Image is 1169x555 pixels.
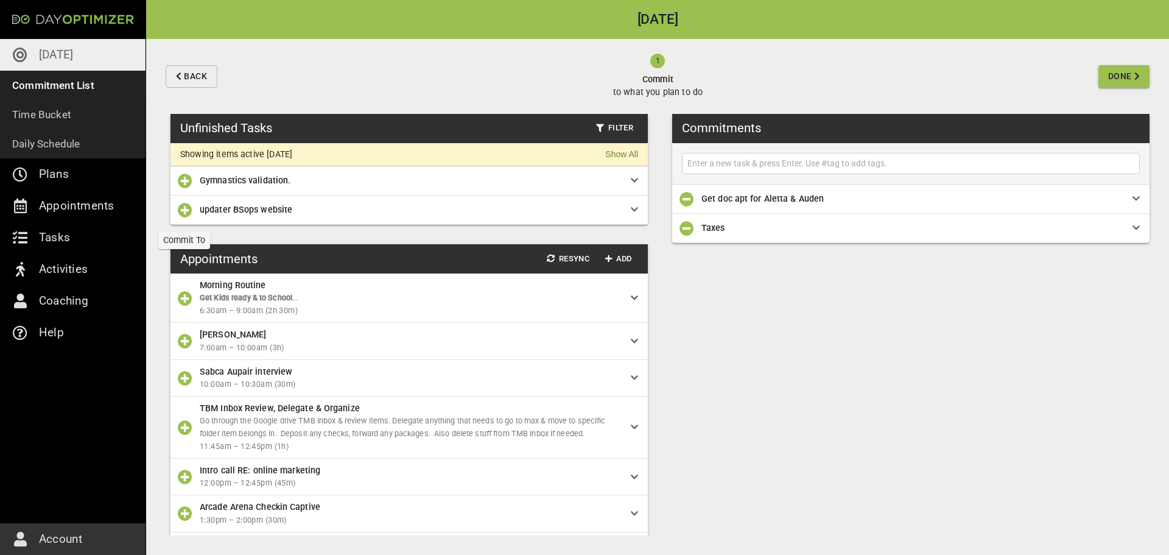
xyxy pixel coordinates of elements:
[200,502,320,512] span: Arcade Arena Checkin Captive
[200,305,621,317] span: 6:30am – 9:00am (2h 30m)
[240,149,292,159] p: active [DATE]
[170,459,648,495] div: Intro call RE: online marketing12:00pm – 12:45pm (45m)
[200,514,621,527] span: 1:30pm – 2:00pm (30m)
[547,252,589,266] span: Resync
[200,367,292,376] span: Sabca Aupair interview
[170,323,648,359] div: [PERSON_NAME]7:00am – 10:00am (3h)
[591,119,638,138] button: Filter
[166,65,217,88] button: Back
[39,291,89,311] p: Coaching
[39,323,64,342] p: Help
[170,397,648,459] div: TBM Inbox Review, Delegate & OrganizeGo through the Google drive TMB Inbox & review items. Delega...
[701,223,725,233] span: Taxes
[200,293,292,302] span: Get Kids ready & to School
[39,164,69,184] p: Plans
[672,185,1150,214] div: Get doc apt for Aletta & Auden
[200,378,621,391] span: 10:00am – 10:30am (30m)
[12,77,94,94] p: Commitment List
[200,416,606,438] span: Go through the Google drive TMB Inbox & review items. Delegate anything that needs to go to max &...
[222,39,1094,114] button: Committo what you plan to do
[180,250,258,268] h3: Appointments
[170,166,648,196] div: Gymnastics validation.
[184,69,207,84] span: Back
[604,252,633,266] span: Add
[146,13,1169,27] h2: [DATE]
[39,260,88,279] p: Activities
[685,156,1137,171] input: Enter a new task & press Enter. Use #tag to add tags.
[170,196,648,225] div: updater BSops website
[12,135,80,152] p: Daily Schedule
[200,342,621,355] span: 7:00am – 10:00am (3h)
[1108,69,1132,84] span: Done
[180,119,272,137] h3: Unfinished Tasks
[200,175,290,185] span: Gymnastics validation.
[200,330,266,339] span: [PERSON_NAME]
[292,293,298,302] span: ...
[180,149,240,159] p: Showing items
[1098,65,1150,88] button: Done
[613,73,703,86] span: Commit
[682,119,761,137] h3: Commitments
[39,45,73,65] p: [DATE]
[613,86,703,99] p: to what you plan to do
[200,465,320,475] span: Intro call RE: online marketing
[672,214,1150,243] div: Taxes
[39,529,82,549] p: Account
[200,477,621,490] span: 12:00pm – 12:45pm (45m)
[39,228,70,247] p: Tasks
[39,196,114,216] p: Appointments
[701,194,824,203] span: Get doc apt for Aletta & Auden
[605,148,638,161] a: Show All
[200,280,266,290] span: Morning Routine
[170,495,648,532] div: Arcade Arena Checkin Captive1:30pm – 2:00pm (30m)
[170,274,648,323] div: Morning RoutineGet Kids ready & to School...6:30am – 9:00am (2h 30m)
[542,250,594,269] button: Resync
[200,440,621,453] span: 11:45am – 12:45pm (1h)
[170,360,648,397] div: Sabca Aupair interview10:00am – 10:30am (30m)
[200,403,360,413] span: TBM Inbox Review, Delegate & Organize
[12,15,134,24] img: Day Optimizer
[599,250,638,269] button: Add
[596,121,633,135] span: Filter
[12,106,71,123] p: Time Bucket
[656,56,660,65] text: 1
[200,205,292,214] span: updater BSops website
